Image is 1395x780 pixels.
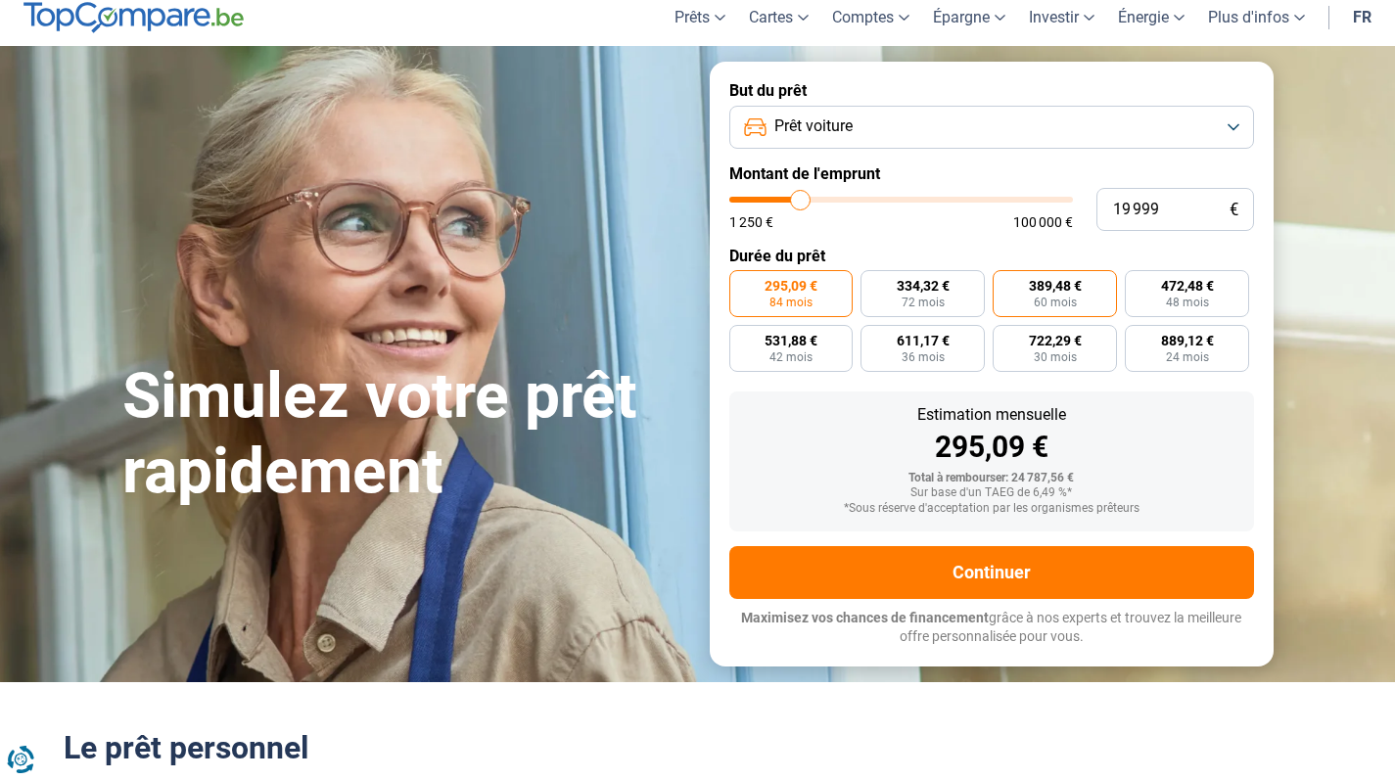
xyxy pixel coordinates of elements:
span: 472,48 € [1161,279,1214,293]
span: € [1230,202,1238,218]
p: grâce à nos experts et trouvez la meilleure offre personnalisée pour vous. [729,609,1254,647]
span: Prêt voiture [774,115,853,137]
div: *Sous réserve d'acceptation par les organismes prêteurs [745,502,1238,516]
span: 42 mois [769,351,813,363]
span: 334,32 € [897,279,950,293]
span: Maximisez vos chances de financement [741,610,989,625]
button: Continuer [729,546,1254,599]
span: 611,17 € [897,334,950,347]
span: 72 mois [902,297,945,308]
h2: Le prêt personnel [64,729,1332,766]
img: TopCompare [23,2,244,33]
div: Sur base d'un TAEG de 6,49 %* [745,486,1238,500]
div: 295,09 € [745,433,1238,462]
label: Montant de l'emprunt [729,164,1254,183]
span: 60 mois [1034,297,1077,308]
div: Estimation mensuelle [745,407,1238,423]
h1: Simulez votre prêt rapidement [122,359,686,510]
span: 84 mois [769,297,813,308]
span: 889,12 € [1161,334,1214,347]
span: 24 mois [1166,351,1209,363]
span: 30 mois [1034,351,1077,363]
span: 295,09 € [765,279,817,293]
label: Durée du prêt [729,247,1254,265]
span: 531,88 € [765,334,817,347]
span: 722,29 € [1029,334,1082,347]
span: 100 000 € [1013,215,1073,229]
div: Total à rembourser: 24 787,56 € [745,472,1238,485]
span: 1 250 € [729,215,773,229]
span: 389,48 € [1029,279,1082,293]
button: Prêt voiture [729,106,1254,149]
span: 48 mois [1166,297,1209,308]
label: But du prêt [729,81,1254,100]
span: 36 mois [902,351,945,363]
